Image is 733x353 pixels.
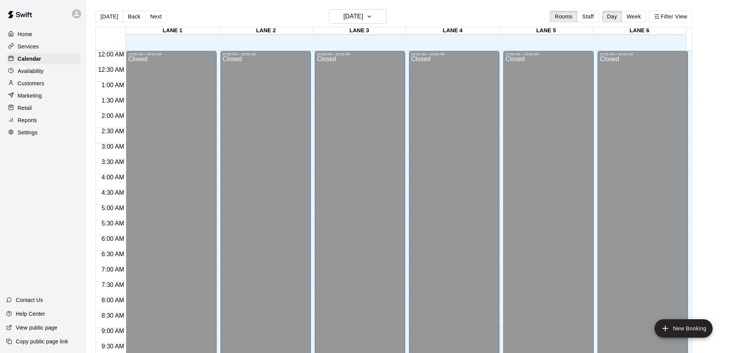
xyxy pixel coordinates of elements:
div: LANE 5 [499,27,593,35]
span: 7:30 AM [100,282,126,288]
p: Copy public page link [16,338,68,345]
p: Reports [18,116,37,124]
p: Services [18,43,39,50]
h6: [DATE] [344,11,363,22]
button: Week [622,11,646,22]
p: Availability [18,67,44,75]
p: Marketing [18,92,42,99]
button: [DATE] [95,11,123,22]
span: 3:30 AM [100,159,126,165]
p: View public page [16,324,57,331]
button: Filter View [649,11,692,22]
button: Staff [577,11,599,22]
p: Help Center [16,310,45,318]
p: Calendar [18,55,41,63]
span: 9:30 AM [100,343,126,350]
span: 5:00 AM [100,205,126,211]
button: add [655,319,713,338]
span: 9:00 AM [100,328,126,334]
p: Settings [18,129,38,136]
div: LANE 6 [593,27,686,35]
div: LANE 4 [406,27,499,35]
a: Customers [6,78,80,89]
span: 3:00 AM [100,143,126,150]
span: 7:00 AM [100,266,126,273]
div: 12:00 AM – 10:00 AM [411,52,497,56]
p: Home [18,30,32,38]
span: 12:00 AM [96,51,126,58]
a: Retail [6,102,80,114]
div: 12:00 AM – 10:00 AM [128,52,214,56]
button: [DATE] [329,9,387,24]
span: 6:30 AM [100,251,126,257]
button: Day [602,11,622,22]
span: 4:00 AM [100,174,126,181]
span: 4:30 AM [100,189,126,196]
span: 1:00 AM [100,82,126,88]
button: Back [123,11,145,22]
a: Availability [6,65,80,77]
a: Settings [6,127,80,138]
div: LANE 2 [219,27,313,35]
div: LANE 1 [126,27,219,35]
button: Rooms [550,11,578,22]
span: 12:30 AM [96,66,126,73]
div: 12:00 AM – 10:00 AM [600,52,686,56]
span: 2:30 AM [100,128,126,134]
a: Services [6,41,80,52]
p: Customers [18,80,44,87]
span: 6:00 AM [100,235,126,242]
div: 12:00 AM – 10:00 AM [223,52,309,56]
span: 8:00 AM [100,297,126,303]
span: 2:00 AM [100,113,126,119]
span: 8:30 AM [100,312,126,319]
a: Calendar [6,53,80,65]
p: Contact Us [16,296,43,304]
a: Marketing [6,90,80,101]
button: Next [145,11,167,22]
span: 5:30 AM [100,220,126,227]
div: LANE 3 [312,27,406,35]
div: 12:00 AM – 10:00 AM [317,52,403,56]
a: Home [6,28,80,40]
div: 12:00 AM – 10:00 AM [506,52,591,56]
p: Retail [18,104,32,112]
a: Reports [6,114,80,126]
span: 1:30 AM [100,97,126,104]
